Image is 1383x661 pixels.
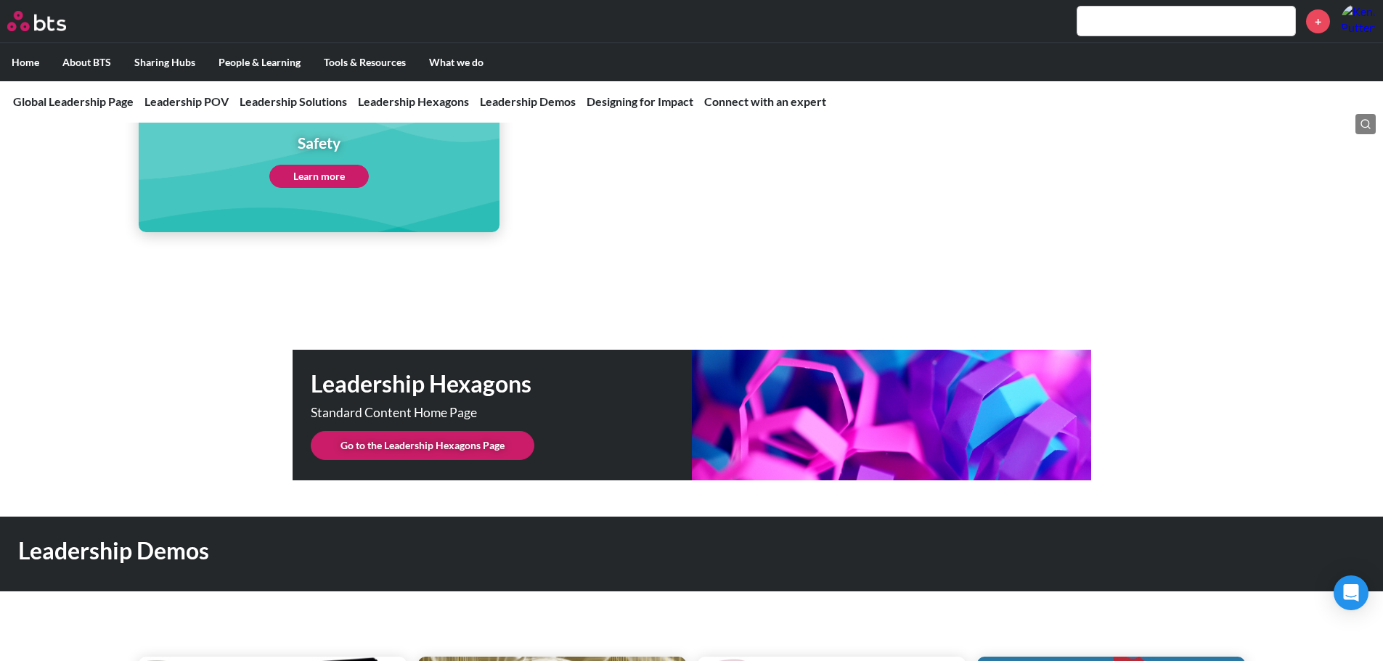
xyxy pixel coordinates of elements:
[13,94,134,108] a: Global Leadership Page
[704,94,826,108] a: Connect with an expert
[18,535,960,567] h1: Leadership Demos
[480,94,576,108] a: Leadership Demos
[311,431,534,460] a: Go to the Leadership Hexagons Page
[51,44,123,81] label: About BTS
[269,165,369,188] a: Learn more
[123,44,207,81] label: Sharing Hubs
[207,44,312,81] label: People & Learning
[587,94,693,108] a: Designing for Impact
[311,368,692,401] h1: Leadership Hexagons
[311,406,616,419] p: Standard Content Home Page
[1341,4,1376,38] img: Keni Putterman
[7,11,93,31] a: Go home
[312,44,417,81] label: Tools & Resources
[1341,4,1376,38] a: Profile
[7,11,66,31] img: BTS Logo
[269,132,369,153] h1: Safety
[144,94,229,108] a: Leadership POV
[1306,9,1330,33] a: +
[358,94,469,108] a: Leadership Hexagons
[240,94,347,108] a: Leadership Solutions
[1334,575,1368,610] div: Open Intercom Messenger
[417,44,495,81] label: What we do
